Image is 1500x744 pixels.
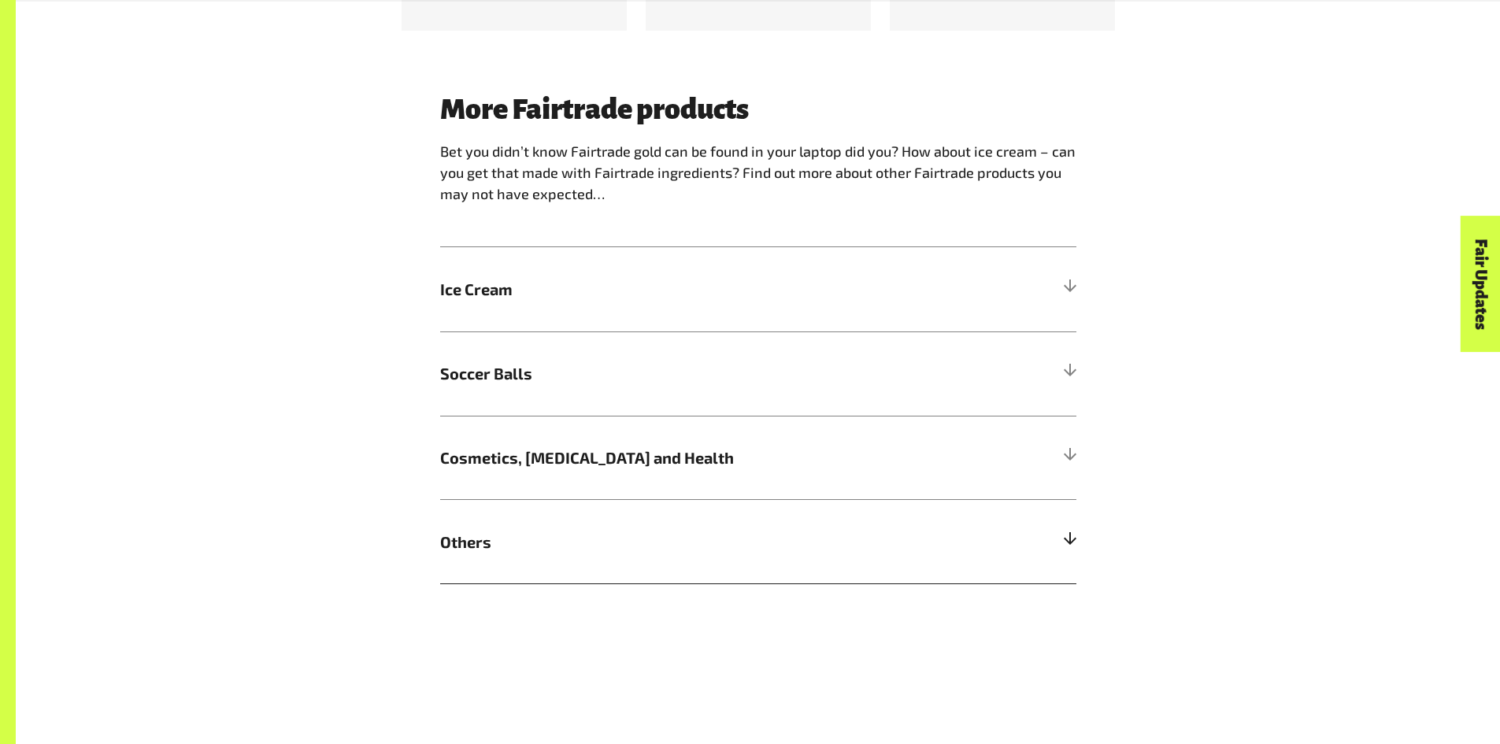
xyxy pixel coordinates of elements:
[440,143,1076,202] span: Bet you didn’t know Fairtrade gold can be found in your laptop did you? How about ice cream – can...
[440,446,917,469] span: Cosmetics, [MEDICAL_DATA] and Health
[440,530,917,553] span: Others
[440,94,1076,125] h3: More Fairtrade products
[440,361,917,385] span: Soccer Balls
[440,277,917,301] span: Ice Cream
